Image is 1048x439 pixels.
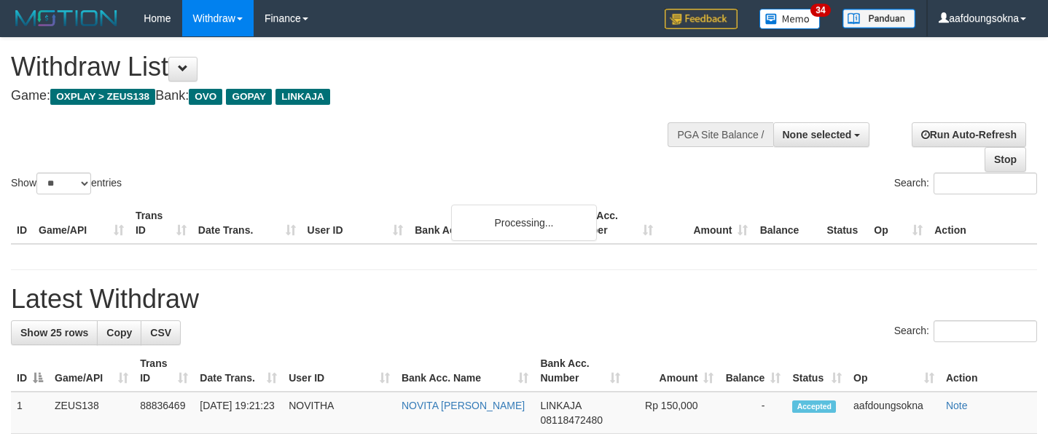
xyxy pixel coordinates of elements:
a: Run Auto-Refresh [912,122,1026,147]
span: GOPAY [226,89,272,105]
a: Copy [97,320,141,345]
th: Balance [754,202,821,244]
th: Amount: activate to sort column ascending [626,350,720,392]
th: Date Trans.: activate to sort column ascending [194,350,283,392]
th: ID [11,202,33,244]
td: ZEUS138 [49,392,134,434]
button: None selected [773,122,870,147]
th: Op: activate to sort column ascending [848,350,940,392]
a: CSV [141,320,181,345]
span: Show 25 rows [20,327,88,339]
th: User ID: activate to sort column ascending [283,350,396,392]
input: Search: [934,320,1037,342]
img: Feedback.jpg [665,9,738,29]
td: 1 [11,392,49,434]
th: Game/API [33,202,130,244]
th: ID: activate to sort column descending [11,350,49,392]
span: Copy [106,327,132,339]
a: NOVITA [PERSON_NAME] [402,400,525,411]
h4: Game: Bank: [11,89,684,103]
img: panduan.png [842,9,915,28]
td: Rp 150,000 [626,392,720,434]
span: None selected [783,129,852,141]
select: Showentries [36,173,91,194]
span: OXPLAY > ZEUS138 [50,89,155,105]
th: Trans ID [130,202,192,244]
td: 88836469 [134,392,194,434]
th: Action [940,350,1037,392]
th: Date Trans. [192,202,302,244]
span: Copy 08118472480 to clipboard [540,414,603,426]
th: Balance: activate to sort column ascending [719,350,786,392]
th: User ID [302,202,410,244]
th: Amount [659,202,754,244]
th: Op [868,202,928,244]
span: CSV [150,327,171,339]
a: Show 25 rows [11,320,98,345]
span: LINKAJA [275,89,330,105]
div: PGA Site Balance / [668,122,773,147]
th: Status: activate to sort column ascending [786,350,848,392]
h1: Latest Withdraw [11,285,1037,314]
td: NOVITHA [283,392,396,434]
a: Stop [985,147,1026,172]
th: Bank Acc. Number: activate to sort column ascending [534,350,625,392]
a: Note [946,400,968,411]
span: OVO [189,89,222,105]
th: Status [821,202,868,244]
h1: Withdraw List [11,52,684,82]
div: Processing... [451,205,597,241]
th: Action [928,202,1037,244]
span: LINKAJA [540,400,581,411]
th: Trans ID: activate to sort column ascending [134,350,194,392]
td: - [719,392,786,434]
td: aafdoungsokna [848,392,940,434]
th: Bank Acc. Number [563,202,659,244]
span: Accepted [792,400,836,413]
input: Search: [934,173,1037,194]
label: Search: [894,320,1037,342]
label: Show entries [11,173,122,194]
td: [DATE] 19:21:23 [194,392,283,434]
img: MOTION_logo.png [11,7,122,29]
th: Game/API: activate to sort column ascending [49,350,134,392]
span: 34 [810,4,830,17]
th: Bank Acc. Name: activate to sort column ascending [396,350,535,392]
label: Search: [894,173,1037,194]
th: Bank Acc. Name [409,202,563,244]
img: Button%20Memo.svg [759,9,821,29]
